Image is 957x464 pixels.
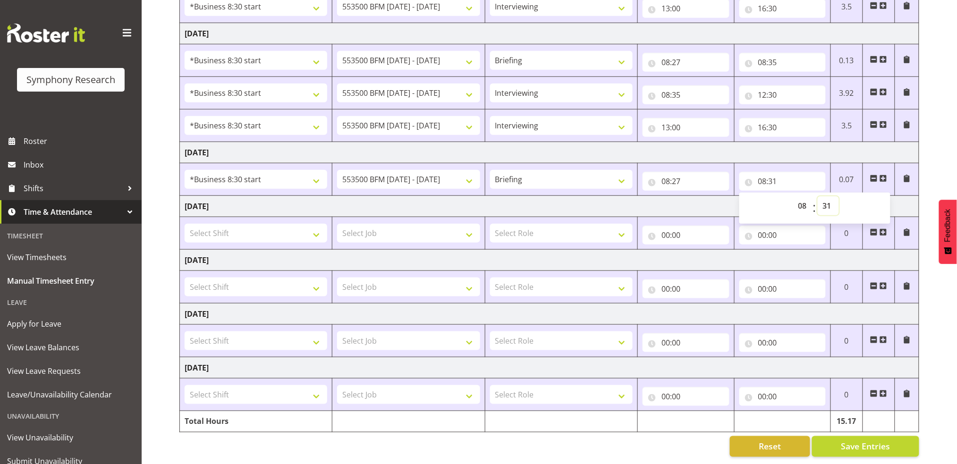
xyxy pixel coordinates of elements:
td: [DATE] [180,304,919,325]
span: Feedback [944,209,952,242]
td: 0.13 [830,44,863,77]
a: View Leave Balances [2,336,139,359]
div: Unavailability [2,406,139,426]
input: Click to select... [739,279,826,298]
td: 15.17 [830,411,863,432]
input: Click to select... [739,387,826,406]
input: Click to select... [643,226,729,245]
span: Manual Timesheet Entry [7,274,135,288]
span: Shifts [24,181,123,195]
td: 0.07 [830,163,863,196]
input: Click to select... [643,53,729,72]
span: View Timesheets [7,250,135,264]
td: [DATE] [180,196,919,217]
button: Save Entries [812,436,919,457]
span: Save Entries [841,440,890,453]
input: Click to select... [643,387,729,406]
a: Apply for Leave [2,312,139,336]
td: [DATE] [180,357,919,379]
span: Apply for Leave [7,317,135,331]
span: Roster [24,134,137,148]
td: [DATE] [180,250,919,271]
div: Timesheet [2,226,139,245]
input: Click to select... [739,226,826,245]
input: Click to select... [739,118,826,137]
span: View Leave Requests [7,364,135,378]
button: Reset [730,436,810,457]
td: 3.92 [830,77,863,110]
input: Click to select... [643,279,729,298]
input: Click to select... [643,118,729,137]
input: Click to select... [739,172,826,191]
img: Rosterit website logo [7,24,85,42]
input: Click to select... [739,53,826,72]
td: 0 [830,217,863,250]
input: Click to select... [643,333,729,352]
input: Click to select... [739,85,826,104]
button: Feedback - Show survey [939,200,957,264]
span: Inbox [24,158,137,172]
span: Reset [759,440,781,453]
input: Click to select... [643,172,729,191]
td: 0 [830,325,863,357]
a: View Timesheets [2,245,139,269]
td: 0 [830,379,863,411]
td: 0 [830,271,863,304]
td: 3.5 [830,110,863,142]
span: Time & Attendance [24,205,123,219]
input: Click to select... [643,85,729,104]
input: Click to select... [739,333,826,352]
a: View Unavailability [2,426,139,449]
td: Total Hours [180,411,332,432]
td: [DATE] [180,142,919,163]
div: Symphony Research [26,73,115,87]
a: Leave/Unavailability Calendar [2,383,139,406]
span: Leave/Unavailability Calendar [7,388,135,402]
div: Leave [2,293,139,312]
td: [DATE] [180,23,919,44]
a: Manual Timesheet Entry [2,269,139,293]
span: : [813,196,816,220]
a: View Leave Requests [2,359,139,383]
span: View Leave Balances [7,340,135,354]
span: View Unavailability [7,430,135,445]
